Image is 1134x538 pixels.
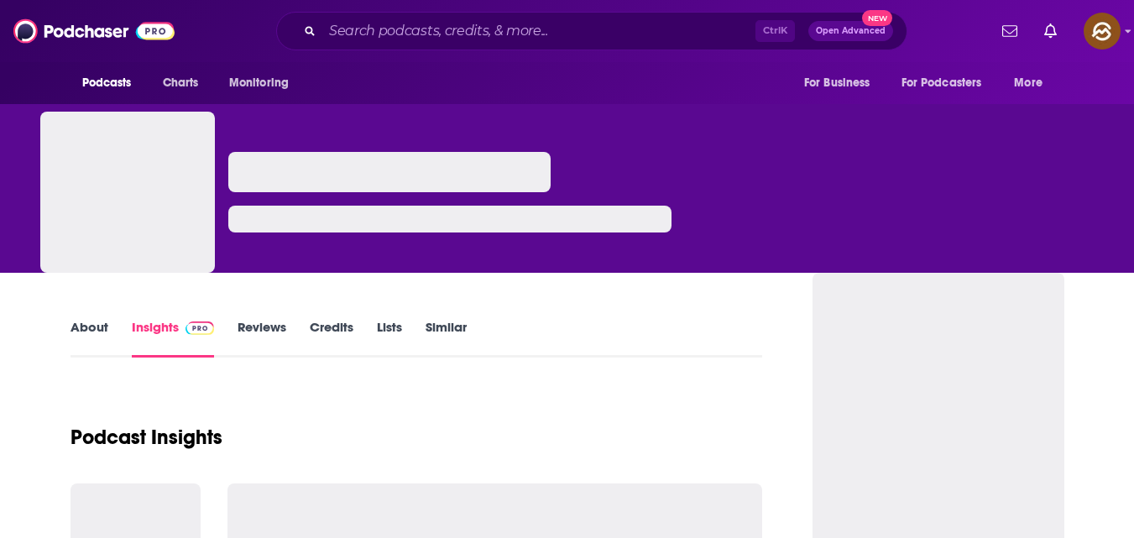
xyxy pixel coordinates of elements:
[377,319,402,358] a: Lists
[238,319,286,358] a: Reviews
[862,10,892,26] span: New
[1037,17,1063,45] a: Show notifications dropdown
[152,67,209,99] a: Charts
[755,20,795,42] span: Ctrl K
[13,15,175,47] img: Podchaser - Follow, Share and Rate Podcasts
[808,21,893,41] button: Open AdvancedNew
[1084,13,1121,50] button: Show profile menu
[816,27,886,35] span: Open Advanced
[1002,67,1063,99] button: open menu
[792,67,891,99] button: open menu
[1014,71,1043,95] span: More
[804,71,870,95] span: For Business
[1084,13,1121,50] span: Logged in as hey85204
[163,71,199,95] span: Charts
[132,319,215,358] a: InsightsPodchaser Pro
[217,67,311,99] button: open menu
[71,67,154,99] button: open menu
[322,18,755,44] input: Search podcasts, credits, & more...
[276,12,907,50] div: Search podcasts, credits, & more...
[996,17,1024,45] a: Show notifications dropdown
[186,321,215,335] img: Podchaser Pro
[71,319,108,358] a: About
[82,71,132,95] span: Podcasts
[1084,13,1121,50] img: User Profile
[901,71,982,95] span: For Podcasters
[71,425,222,450] h1: Podcast Insights
[891,67,1006,99] button: open menu
[426,319,467,358] a: Similar
[229,71,289,95] span: Monitoring
[310,319,353,358] a: Credits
